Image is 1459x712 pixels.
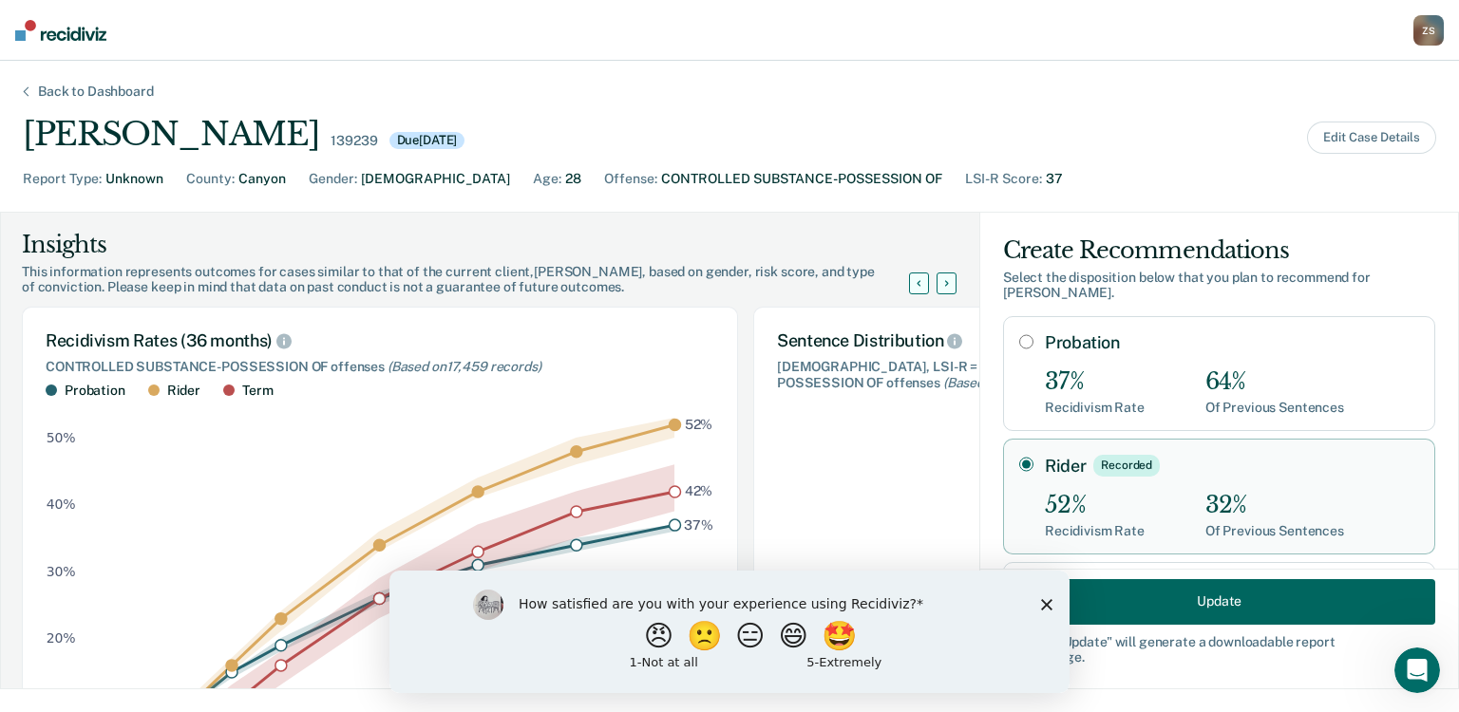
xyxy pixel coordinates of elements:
div: Due [DATE] [389,132,465,149]
text: 20% [47,630,76,646]
div: LSI-R Score : [965,169,1042,189]
div: Recidivism Rate [1045,523,1145,539]
div: 37% [1045,368,1145,396]
div: Select the disposition below that you plan to recommend for [PERSON_NAME] . [1003,270,1435,302]
div: Recorded [1093,455,1160,476]
div: Report Type : [23,169,102,189]
div: 52% [1045,492,1145,519]
div: Canyon [238,169,286,189]
div: Offense : [604,169,657,189]
button: Edit Case Details [1307,122,1436,154]
div: Term [242,383,273,399]
div: 32% [1205,492,1344,519]
label: Rider [1045,455,1419,476]
div: 28 [565,169,581,189]
img: Recidiviz [15,20,106,41]
div: Gender : [309,169,357,189]
div: Recidivism Rates (36 months) [46,330,714,351]
div: Unknown [105,169,163,189]
div: Back to Dashboard [15,84,177,100]
div: County : [186,169,235,189]
div: Recidivism Rate [1045,400,1145,416]
div: Create Recommendations [1003,235,1435,266]
div: [DEMOGRAPHIC_DATA] [361,169,510,189]
text: 42% [685,483,713,498]
div: CONTROLLED SUBSTANCE-POSSESSION OF [661,169,942,189]
div: Age : [533,169,561,189]
div: Clicking " Update " will generate a downloadable report for the judge. [1003,633,1435,665]
div: This information represents outcomes for cases similar to that of the current client, [PERSON_NAM... [22,264,932,296]
div: Insights [22,230,932,260]
div: Sentence Distribution [777,330,1187,351]
div: Rider [167,383,200,399]
span: (Based on 17,459 records ) [388,359,541,374]
text: 30% [47,563,76,578]
text: 37% [684,516,713,532]
span: (Based on 3,004 records ) [943,375,1093,390]
div: 37 [1046,169,1063,189]
label: Probation [1045,332,1419,353]
div: Of Previous Sentences [1205,400,1344,416]
div: 64% [1205,368,1344,396]
div: [DEMOGRAPHIC_DATA], LSI-R = 31+, CONTROLLED SUBSTANCE-POSSESSION OF offenses [777,359,1187,391]
text: 52% [685,417,713,432]
div: Of Previous Sentences [1205,523,1344,539]
button: ZS [1413,15,1444,46]
div: 139239 [331,133,377,149]
iframe: Intercom live chat [1394,647,1440,693]
button: Update [1003,578,1435,624]
div: Probation [65,383,125,399]
iframe: Survey by Kim from Recidiviz [389,571,1070,693]
text: 50% [47,430,76,445]
text: 40% [47,497,76,512]
div: CONTROLLED SUBSTANCE-POSSESSION OF offenses [46,359,714,375]
div: Z S [1413,15,1444,46]
g: text [684,417,713,533]
div: [PERSON_NAME] [23,115,319,154]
